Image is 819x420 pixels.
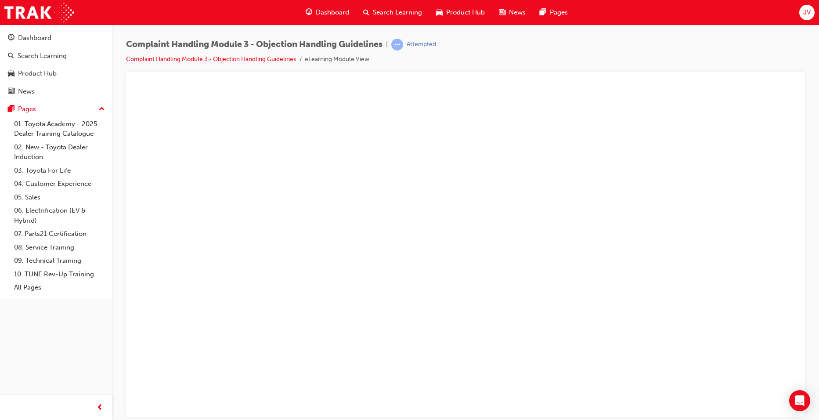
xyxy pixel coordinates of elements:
div: Open Intercom Messenger [789,390,810,411]
button: Pages [4,101,108,117]
span: JV [803,7,811,18]
span: Pages [550,7,568,18]
a: news-iconNews [492,4,533,22]
span: search-icon [8,52,14,60]
a: All Pages [11,281,108,294]
a: 05. Sales [11,191,108,204]
a: Complaint Handling Module 3 - Objection Handling Guidelines [126,55,296,63]
span: Product Hub [446,7,485,18]
span: car-icon [436,7,443,18]
span: | [386,40,388,50]
a: Product Hub [4,65,108,82]
a: search-iconSearch Learning [356,4,429,22]
a: car-iconProduct Hub [429,4,492,22]
span: pages-icon [8,105,14,113]
a: 08. Service Training [11,241,108,254]
div: Pages [18,104,36,114]
span: guage-icon [8,34,14,42]
span: up-icon [99,104,105,115]
span: Dashboard [316,7,349,18]
a: 07. Parts21 Certification [11,227,108,241]
button: DashboardSearch LearningProduct HubNews [4,28,108,101]
span: prev-icon [97,402,103,413]
a: News [4,83,108,100]
span: pages-icon [540,7,546,18]
a: Search Learning [4,48,108,64]
div: Dashboard [18,33,51,43]
span: news-icon [499,7,505,18]
span: news-icon [8,88,14,96]
span: search-icon [363,7,369,18]
img: Trak [4,3,74,22]
span: car-icon [8,70,14,78]
div: News [18,87,35,97]
a: 04. Customer Experience [11,177,108,191]
li: eLearning Module View [305,54,369,65]
a: 03. Toyota For Life [11,164,108,177]
a: 01. Toyota Academy - 2025 Dealer Training Catalogue [11,117,108,141]
a: 02. New - Toyota Dealer Induction [11,141,108,164]
div: Product Hub [18,69,57,79]
a: pages-iconPages [533,4,575,22]
div: Attempted [407,40,436,49]
a: Dashboard [4,30,108,46]
a: guage-iconDashboard [299,4,356,22]
a: 10. TUNE Rev-Up Training [11,268,108,281]
span: Complaint Handling Module 3 - Objection Handling Guidelines [126,40,382,50]
button: JV [799,5,815,20]
span: learningRecordVerb_ATTEMPT-icon [391,39,403,51]
span: Search Learning [373,7,422,18]
span: guage-icon [306,7,312,18]
a: 09. Technical Training [11,254,108,268]
div: Search Learning [18,51,67,61]
a: 06. Electrification (EV & Hybrid) [11,204,108,227]
span: News [509,7,526,18]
